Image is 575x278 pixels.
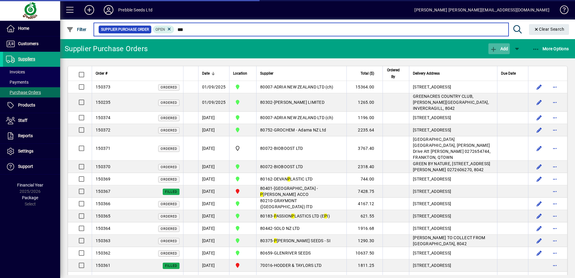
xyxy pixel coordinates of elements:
span: HODDER & TAYLORS LTD [274,263,322,268]
button: More options [550,174,560,184]
span: 150373 [96,85,111,89]
td: - [256,247,346,259]
span: Ordered [161,165,177,169]
span: Ordered By [386,67,400,80]
span: Ordered [161,128,177,132]
a: Reports [3,128,60,144]
td: [STREET_ADDRESS] [409,124,497,136]
span: CHRISTCHURCH [233,163,253,170]
td: 1265.00 [346,93,383,112]
span: 150361 [96,263,111,268]
span: 80659 [260,251,272,255]
a: Knowledge Base [555,1,567,21]
span: GLENRIVER SEEDS [274,251,311,255]
div: Supplier Purchase Orders [65,44,148,54]
td: 1290.30 [346,235,383,247]
span: CHRISTCHURCH [233,126,253,134]
span: 150365 [96,214,111,218]
span: Financial Year [17,183,43,187]
span: Ordered [161,202,177,206]
td: [DATE] [198,124,229,136]
span: 80401 [260,186,272,191]
span: Support [18,164,33,169]
em: P [274,238,277,243]
td: [STREET_ADDRESS] [409,210,497,222]
button: Edit [534,224,544,233]
td: [DATE] [198,235,229,247]
span: Filled [165,190,177,194]
span: 80007 [260,115,272,120]
button: More options [550,261,560,270]
button: Add [80,5,99,15]
button: Edit [534,248,544,258]
span: 150363 [96,238,111,243]
td: [DATE] [198,112,229,124]
span: 80752 [260,128,272,132]
span: 150369 [96,177,111,181]
span: Package [22,195,38,200]
td: 3767.40 [346,136,383,161]
button: Edit [534,113,544,122]
span: CHRISTCHURCH [233,237,253,244]
button: Edit [534,82,544,92]
span: 150367 [96,189,111,194]
td: - [256,161,346,173]
button: Filter [65,24,88,35]
td: - [256,222,346,235]
td: [STREET_ADDRESS] [409,81,497,93]
span: CHRISTCHURCH [233,114,253,121]
span: Ordered [161,239,177,243]
button: More options [550,236,560,246]
button: More Options [531,43,570,54]
td: 01/09/2025 [198,81,229,93]
span: 80162 [260,177,272,181]
td: - [256,210,346,222]
td: - [256,112,346,124]
td: - [256,93,346,112]
td: 7428.75 [346,185,383,198]
span: Ordered [161,252,177,255]
button: More options [550,162,560,171]
td: 1916.68 [346,222,383,235]
span: More Options [532,46,569,51]
span: ADRIA NEW ZEALAND LTD (ch) [274,115,334,120]
button: More options [550,224,560,233]
span: Clear Search [534,27,564,32]
a: Invoices [3,67,60,77]
div: Ordered By [386,67,405,80]
a: Staff [3,113,60,128]
span: 150362 [96,251,111,255]
span: Ordered [161,227,177,231]
span: Delivery Address [413,70,440,77]
span: Products [18,103,35,107]
button: Add [488,43,509,54]
span: 150371 [96,146,111,151]
span: 80302 [260,100,272,105]
td: 1196.00 [346,112,383,124]
em: P [274,214,276,218]
span: Purchase Orders [6,90,41,95]
span: ASSION LASTICS LTD (E I) [274,214,330,218]
a: Purchase Orders [3,87,60,97]
td: - [256,81,346,93]
span: CHRISTCHURCH [233,212,253,220]
td: [STREET_ADDRESS] [409,259,497,272]
span: [GEOGRAPHIC_DATA] - [PERSON_NAME] ACCO [260,186,318,197]
td: [DATE] [198,198,229,210]
a: Customers [3,36,60,51]
span: [PERSON_NAME] SEEDS - SI [274,238,331,243]
td: [DATE] [198,185,229,198]
td: [DATE] [198,210,229,222]
td: [STREET_ADDRESS] [409,173,497,185]
td: 1811.25 [346,259,383,272]
span: Filter [66,27,87,32]
td: [STREET_ADDRESS] [409,185,497,198]
td: - [256,173,346,185]
span: Due Date [501,70,516,77]
span: Ordered [161,85,177,89]
span: Staff [18,118,27,123]
span: CHRISTCHURCH [233,200,253,207]
td: - [256,235,346,247]
span: CHRISTCHURCH [233,99,253,106]
td: - [256,136,346,161]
